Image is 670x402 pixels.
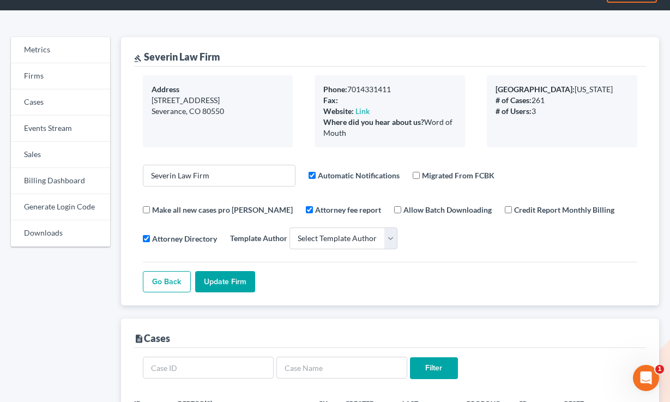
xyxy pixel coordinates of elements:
[496,106,532,116] b: # of Users:
[195,271,255,293] input: Update Firm
[230,232,287,244] label: Template Author
[134,55,142,62] i: gavel
[134,334,144,344] i: description
[410,357,458,379] input: Filter
[152,106,285,117] div: Severance, CO 80550
[318,170,400,181] label: Automatic Notifications
[323,106,354,116] b: Website:
[315,204,381,215] label: Attorney fee report
[276,357,407,379] input: Case Name
[496,84,629,95] div: [US_STATE]
[152,204,293,215] label: Make all new cases pro [PERSON_NAME]
[152,233,217,244] label: Attorney Directory
[11,220,110,247] a: Downloads
[496,106,629,117] div: 3
[11,194,110,220] a: Generate Login Code
[11,168,110,194] a: Billing Dashboard
[11,37,110,63] a: Metrics
[422,170,494,181] label: Migrated From FCBK
[323,84,456,95] div: 7014331411
[323,95,338,105] b: Fax:
[11,142,110,168] a: Sales
[134,50,220,63] div: Severin Law Firm
[514,204,614,215] label: Credit Report Monthly Billing
[655,365,664,374] span: 1
[152,95,285,106] div: [STREET_ADDRESS]
[11,116,110,142] a: Events Stream
[323,117,456,139] div: Word of Mouth
[11,89,110,116] a: Cases
[403,204,492,215] label: Allow Batch Downloading
[143,357,274,379] input: Case ID
[143,271,191,293] a: Go Back
[496,95,629,106] div: 261
[152,85,179,94] b: Address
[134,332,170,345] div: Cases
[323,85,347,94] b: Phone:
[496,95,532,105] b: # of Cases:
[633,365,659,391] iframe: Intercom live chat
[11,63,110,89] a: Firms
[323,117,424,127] b: Where did you hear about us?
[355,106,370,116] a: Link
[496,85,575,94] b: [GEOGRAPHIC_DATA]:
